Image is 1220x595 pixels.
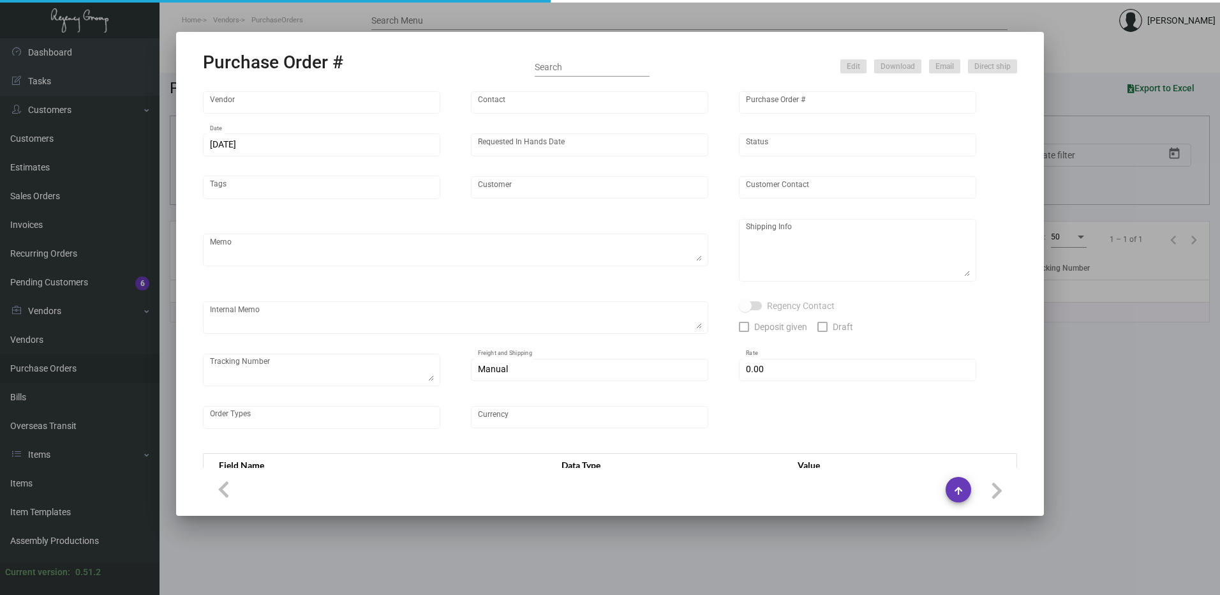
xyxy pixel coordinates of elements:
th: Data Type [549,454,785,476]
div: Current version: [5,566,70,579]
button: Email [929,59,960,73]
button: Edit [840,59,867,73]
span: Email [935,61,954,72]
div: 0.51.2 [75,566,101,579]
span: Deposit given [754,319,807,335]
th: Value [785,454,1016,476]
th: Field Name [204,454,549,476]
span: Edit [847,61,860,72]
h2: Purchase Order # [203,52,343,73]
button: Direct ship [968,59,1017,73]
span: Regency Contact [767,298,835,313]
button: Download [874,59,921,73]
span: Direct ship [974,61,1011,72]
span: Download [881,61,915,72]
span: Draft [833,319,853,335]
span: Manual [478,364,508,374]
